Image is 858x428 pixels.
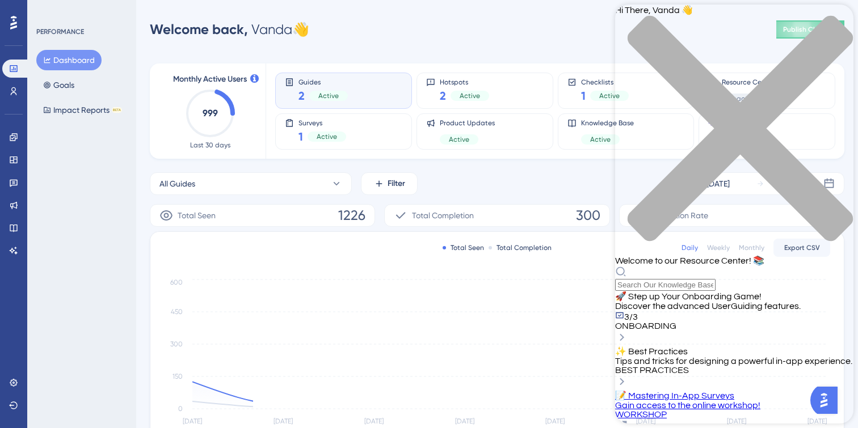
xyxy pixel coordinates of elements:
[388,177,405,190] span: Filter
[36,75,81,95] button: Goals
[298,88,305,104] span: 2
[170,278,183,286] tspan: 600
[173,73,247,86] span: Monthly Active Users
[150,172,352,195] button: All Guides
[545,417,565,425] tspan: [DATE]
[636,417,655,425] tspan: [DATE]
[190,141,230,150] span: Last 30 days
[298,118,346,126] span: Surveys
[455,417,474,425] tspan: [DATE]
[412,209,474,222] span: Total Completion
[150,20,309,39] div: Vanda 👋
[173,372,183,380] tspan: 150
[36,27,84,36] div: PERFORMANCE
[183,417,202,425] tspan: [DATE]
[599,91,620,100] span: Active
[178,405,183,413] tspan: 0
[581,78,629,86] span: Checklists
[112,107,122,113] div: BETA
[36,50,102,70] button: Dashboard
[489,243,552,252] div: Total Completion
[727,417,746,425] tspan: [DATE]
[581,88,586,104] span: 1
[807,417,827,425] tspan: [DATE]
[203,108,218,118] text: 999
[159,177,195,190] span: All Guides
[440,78,489,86] span: Hotspots
[3,7,24,27] img: launcher-image-alternative-text
[171,308,183,316] tspan: 450
[361,172,418,195] button: Filter
[317,132,337,141] span: Active
[449,135,469,144] span: Active
[298,129,303,145] span: 1
[576,206,600,224] span: 300
[581,118,634,128] span: Knowledge Base
[338,206,365,224] span: 1226
[36,100,129,120] button: Impact ReportsBETA
[440,88,446,104] span: 2
[443,243,484,252] div: Total Seen
[274,417,293,425] tspan: [DATE]
[150,21,248,37] span: Welcome back,
[298,78,348,86] span: Guides
[318,91,339,100] span: Active
[9,308,23,317] span: 3/3
[364,417,384,425] tspan: [DATE]
[27,3,71,16] span: Need Help?
[590,135,611,144] span: Active
[440,118,495,128] span: Product Updates
[178,209,216,222] span: Total Seen
[170,340,183,348] tspan: 300
[460,91,480,100] span: Active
